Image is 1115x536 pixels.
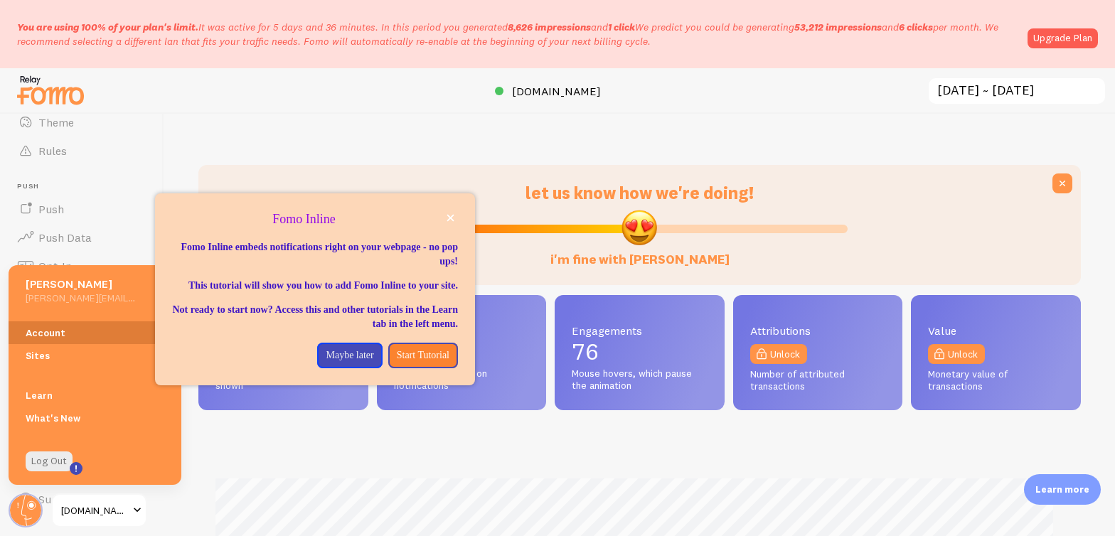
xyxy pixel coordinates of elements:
b: 6 clicks [899,21,933,33]
span: Attributions [750,325,886,336]
p: 76 [572,341,708,363]
svg: <p>Watch New Feature Tutorials!</p> [70,462,82,475]
p: Maybe later [326,348,373,363]
a: Unlock [928,344,985,364]
button: close, [443,210,458,225]
img: emoji.png [620,208,658,247]
a: Push Data [9,223,155,252]
span: Theme [38,115,74,129]
a: Support [9,485,155,513]
span: Push [38,202,64,216]
button: Start Tutorial [388,343,458,368]
span: and [794,21,933,33]
a: Sites [9,344,181,367]
span: Push [17,182,155,191]
b: 1 click [608,21,635,33]
img: fomo-relay-logo-orange.svg [15,72,86,108]
span: Opt-In [38,259,72,273]
h5: [PERSON_NAME] [26,277,136,291]
p: Start Tutorial [397,348,449,363]
b: 8,626 impressions [508,21,591,33]
label: i'm fine with [PERSON_NAME] [550,237,730,268]
a: Log Out [26,451,73,471]
a: Unlock [750,344,807,364]
p: Fomo Inline embeds notifications right on your webpage - no pop ups! [172,240,458,269]
p: It was active for 5 days and 36 minutes. In this period you generated We predict you could be gen... [17,20,1019,48]
div: Fomo Inline [155,193,475,385]
h5: [PERSON_NAME][EMAIL_ADDRESS][DOMAIN_NAME] [26,291,136,304]
span: Number of attributed transactions [750,368,886,393]
div: Learn more [1024,474,1101,505]
p: Learn more [1035,483,1089,496]
span: You are using 100% of your plan's limit. [17,21,198,33]
a: Opt-In [9,252,155,280]
a: Learn [9,384,181,407]
a: [DOMAIN_NAME] [51,493,147,527]
span: and [508,21,635,33]
span: Rules [38,144,67,158]
a: Rules [9,136,155,165]
span: Monetary value of transactions [928,368,1064,393]
b: 53,212 impressions [794,21,882,33]
a: Upgrade Plan [1028,28,1098,48]
p: Fomo Inline [172,210,458,229]
span: Engagements [572,325,708,336]
span: Value [928,325,1064,336]
span: [DOMAIN_NAME] [61,502,129,519]
a: What's New [9,407,181,429]
button: Maybe later [317,343,382,368]
span: Support [38,492,80,506]
a: Account [9,321,181,344]
span: Mouse hovers, which pause the animation [572,368,708,392]
a: Theme [9,108,155,136]
p: This tutorial will show you how to add Fomo Inline to your site. [172,279,458,293]
span: Push Data [38,230,92,245]
p: Not ready to start now? Access this and other tutorials in the Learn tab in the left menu. [172,303,458,331]
a: Push [9,195,155,223]
span: let us know how we're doing! [526,182,754,203]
